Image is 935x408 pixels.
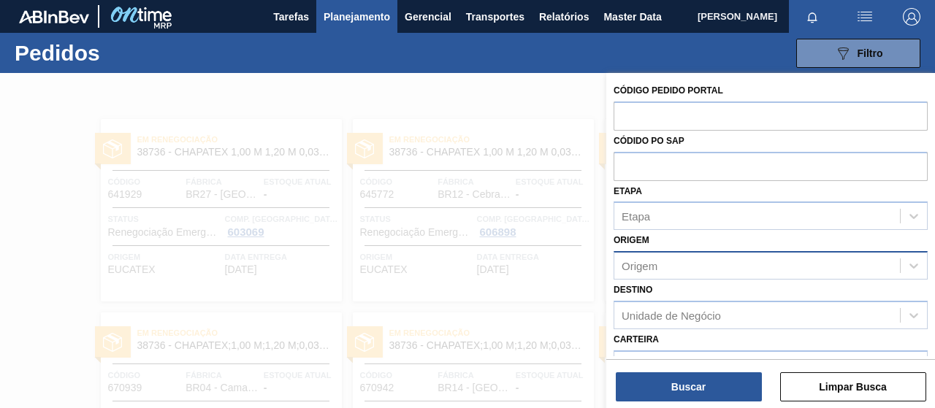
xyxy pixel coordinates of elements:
span: Relatórios [539,8,589,26]
img: TNhmsLtSVTkK8tSr43FrP2fwEKptu5GPRR3wAAAABJRU5ErkJggg== [19,10,89,23]
div: Unidade de Negócio [622,309,721,321]
button: Filtro [796,39,920,68]
span: Filtro [858,47,883,59]
label: Código Pedido Portal [614,85,723,96]
label: Carteira [614,334,659,345]
label: Origem [614,235,649,245]
img: Logout [903,8,920,26]
label: Códido PO SAP [614,136,684,146]
label: Etapa [614,186,642,196]
div: Origem [622,260,657,272]
div: Etapa [622,210,650,223]
h1: Pedidos [15,45,216,61]
button: Notificações [789,7,836,27]
img: userActions [856,8,874,26]
span: Gerencial [405,8,451,26]
span: Tarefas [273,8,309,26]
span: Transportes [466,8,524,26]
span: Master Data [603,8,661,26]
label: Destino [614,285,652,295]
span: Planejamento [324,8,390,26]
